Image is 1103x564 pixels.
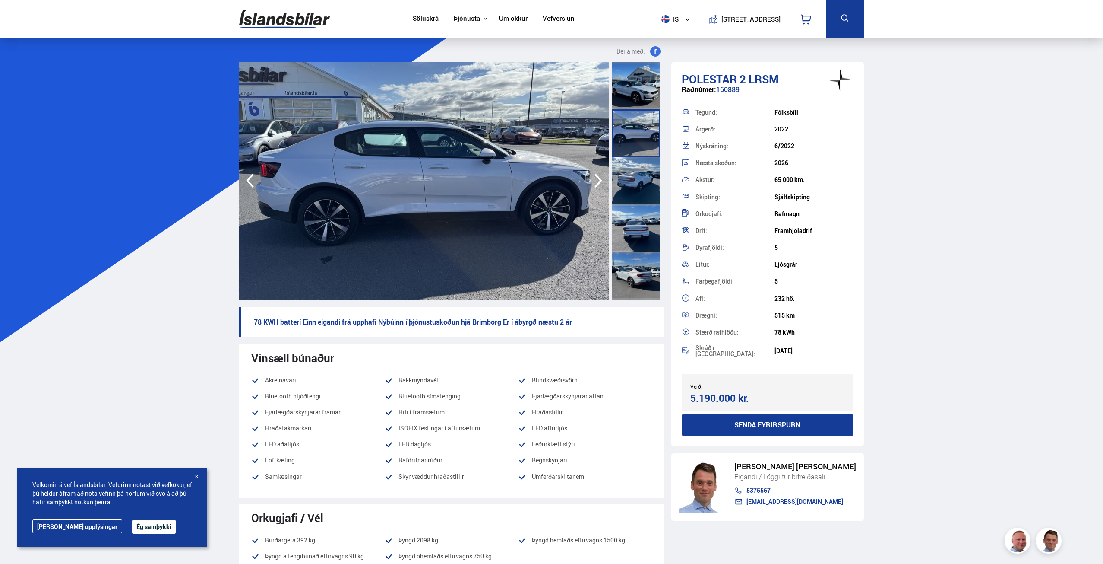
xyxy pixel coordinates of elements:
div: 5 [774,278,853,285]
button: Þjónusta [454,15,480,23]
div: Drægni: [695,312,774,319]
li: Rafdrifnar rúður [385,455,518,465]
div: Árgerð: [695,126,774,132]
div: 2022 [774,126,853,133]
img: 3557753.jpeg [609,62,979,300]
li: Regnskynjari [518,455,651,465]
div: 6/2022 [774,143,853,150]
div: Framhjóladrif [774,227,853,234]
div: Farþegafjöldi: [695,278,774,284]
li: Þyngd 2098 kg. [385,535,518,545]
div: Akstur: [695,177,774,183]
li: Loftkæling [251,455,385,465]
li: Fjarlægðarskynjarar aftan [518,391,651,401]
div: 160889 [682,86,854,102]
div: Skipting: [695,194,774,200]
div: Drif: [695,228,774,234]
img: siFngHWaQ9KaOqBr.png [1006,529,1032,555]
div: 78 kWh [774,329,853,336]
img: G0Ugv5HjCgRt.svg [239,5,330,33]
a: [EMAIL_ADDRESS][DOMAIN_NAME] [734,498,856,505]
span: Deila með: [616,46,645,57]
a: [PERSON_NAME] upplýsingar [32,519,122,533]
li: Hraðastillir [518,407,651,417]
div: Skráð í [GEOGRAPHIC_DATA]: [695,345,774,357]
li: Þyngd á tengibúnað eftirvagns 90 kg. [251,551,385,561]
li: Leðurklætt stýri [518,439,651,449]
img: brand logo [823,67,857,93]
li: Blindsvæðisvörn [518,375,651,386]
div: Rafmagn [774,210,853,217]
li: Akreinavari [251,375,385,386]
li: LED aðalljós [251,439,385,449]
li: Hiti í framsætum [385,407,518,417]
div: Litur: [695,261,774,268]
div: 515 km [774,312,853,319]
button: Ég samþykki [132,520,176,534]
img: 3557752.jpeg [239,62,609,300]
button: Deila með: [613,46,664,57]
div: [PERSON_NAME] [PERSON_NAME] [734,462,856,471]
span: Raðnúmer: [682,85,716,94]
div: Orkugjafi / Vél [251,511,652,524]
button: Senda fyrirspurn [682,414,854,436]
div: Orkugjafi: [695,211,774,217]
li: Bluetooth símatenging [385,391,518,401]
span: Velkomin á vef Íslandsbílar. Vefurinn notast við vefkökur, ef þú heldur áfram að nota vefinn þá h... [32,481,192,507]
img: svg+xml;base64,PHN2ZyB4bWxucz0iaHR0cDovL3d3dy53My5vcmcvMjAwMC9zdmciIHdpZHRoPSI1MTIiIGhlaWdodD0iNT... [661,15,670,23]
a: Söluskrá [413,15,439,24]
div: Sjálfskipting [774,194,853,201]
div: 2026 [774,159,853,166]
div: [DATE] [774,347,853,354]
a: Vefverslun [543,15,575,24]
p: 78 KWH batterí Einn eigandi frá upphafi Nýbúinn í þjónustuskoðun hjá Brimborg Er í ábyrgð næstu 2 ár [239,307,664,337]
li: Bakkmyndavél [385,375,518,386]
div: 5 [774,244,853,251]
li: Hraðatakmarkari [251,423,385,433]
li: Burðargeta 392 kg. [251,535,385,545]
li: Samlæsingar [251,472,385,482]
li: Þyngd hemlaðs eftirvagns 1500 kg. [518,535,651,545]
li: Fjarlægðarskynjarar framan [251,407,385,417]
div: 65 000 km. [774,176,853,183]
a: [STREET_ADDRESS] [702,7,785,32]
div: Nýskráning: [695,143,774,149]
div: Stærð rafhlöðu: [695,329,774,335]
button: Open LiveChat chat widget [7,3,33,29]
button: is [658,6,697,32]
div: Afl: [695,296,774,302]
li: Bluetooth hljóðtengi [251,391,385,401]
img: FbJEzSuNWCJXmdc-.webp [679,461,726,513]
a: Um okkur [499,15,528,24]
span: 2 LRSM [740,71,779,87]
span: is [658,15,679,23]
div: 232 hö. [774,295,853,302]
div: 5.190.000 kr. [690,392,765,404]
li: ISOFIX festingar í aftursætum [385,423,518,433]
div: Vinsæll búnaður [251,351,652,364]
div: Dyrafjöldi: [695,245,774,251]
img: FbJEzSuNWCJXmdc-.webp [1037,529,1063,555]
div: Næsta skoðun: [695,160,774,166]
div: Fólksbíll [774,109,853,116]
div: Verð: [690,383,768,389]
li: Skynvæddur hraðastillir [385,472,518,482]
div: Tegund: [695,109,774,115]
div: Eigandi / Löggiltur bifreiðasali [734,471,856,482]
a: 5375567 [734,487,856,494]
li: Umferðarskiltanemi [518,472,651,488]
li: LED dagljós [385,439,518,449]
li: LED afturljós [518,423,651,433]
span: Polestar [682,71,737,87]
button: [STREET_ADDRESS] [725,16,777,23]
div: Ljósgrár [774,261,853,268]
